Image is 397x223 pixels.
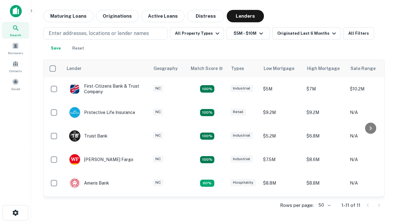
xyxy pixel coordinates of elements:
[303,148,347,171] td: $8.6M
[49,30,149,37] p: Enter addresses, locations or lender names
[11,86,20,91] span: Saved
[341,202,360,209] p: 1–11 of 11
[2,40,29,57] a: Borrowers
[43,27,167,40] button: Enter addresses, locations or lender names
[2,76,29,93] a: Saved
[67,65,82,72] div: Lender
[69,177,109,189] div: Ameris Bank
[153,85,163,92] div: NC
[153,179,163,186] div: NC
[153,132,163,139] div: NC
[187,60,227,77] th: Capitalize uses an advanced AI algorithm to match your search with the best lender. The match sco...
[343,27,374,40] button: All Filters
[69,107,80,118] img: picture
[170,27,224,40] button: All Property Types
[303,171,347,195] td: $8.8M
[10,5,22,17] img: capitalize-icon.png
[69,130,108,142] div: Truist Bank
[200,156,214,164] div: Matching Properties: 2, hasApolloMatch: undefined
[303,77,347,101] td: $7M
[230,179,256,186] div: Hospitality
[141,10,185,22] button: Active Loans
[303,101,347,124] td: $9.2M
[72,133,78,139] p: T B
[303,195,347,218] td: $9.2M
[303,60,347,77] th: High Mortgage
[153,108,163,116] div: NC
[150,60,187,77] th: Geography
[191,65,223,72] div: Capitalize uses an advanced AI algorithm to match your search with the best lender. The match sco...
[2,58,29,75] a: Contacts
[303,124,347,148] td: $6.8M
[68,42,88,55] button: Reset
[187,10,224,22] button: Distress
[307,65,340,72] div: High Mortgage
[9,68,22,73] span: Contacts
[260,77,303,101] td: $5M
[260,101,303,124] td: $9.2M
[226,27,270,40] button: $5M - $10M
[43,10,93,22] button: Maturing Loans
[316,201,332,210] div: 50
[200,133,214,140] div: Matching Properties: 3, hasApolloMatch: undefined
[350,65,376,72] div: Sale Range
[230,108,246,116] div: Retail
[10,33,21,37] span: Search
[69,154,80,165] img: picture
[230,155,253,163] div: Industrial
[69,84,80,94] img: picture
[260,124,303,148] td: $5.2M
[153,155,163,163] div: NC
[8,50,23,55] span: Borrowers
[69,154,133,165] div: [PERSON_NAME] Fargo
[191,65,222,72] h6: Match Score
[260,148,303,171] td: $7.5M
[260,60,303,77] th: Low Mortgage
[260,195,303,218] td: $9.2M
[200,109,214,116] div: Matching Properties: 2, hasApolloMatch: undefined
[69,83,144,94] div: First-citizens Bank & Trust Company
[231,65,244,72] div: Types
[200,85,214,93] div: Matching Properties: 2, hasApolloMatch: undefined
[2,22,29,39] a: Search
[46,42,66,55] button: Save your search to get updates of matches that match your search criteria.
[366,154,397,183] iframe: Chat Widget
[227,60,260,77] th: Types
[200,180,214,187] div: Matching Properties: 1, hasApolloMatch: undefined
[260,171,303,195] td: $8.8M
[227,10,264,22] button: Lenders
[230,132,253,139] div: Industrial
[96,10,139,22] button: Originations
[264,65,294,72] div: Low Mortgage
[277,30,338,37] div: Originated Last 6 Months
[272,27,341,40] button: Originated Last 6 Months
[69,178,80,188] img: picture
[63,60,150,77] th: Lender
[69,107,135,118] div: Protective Life Insurance
[230,85,253,92] div: Industrial
[280,202,314,209] p: Rows per page:
[154,65,178,72] div: Geography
